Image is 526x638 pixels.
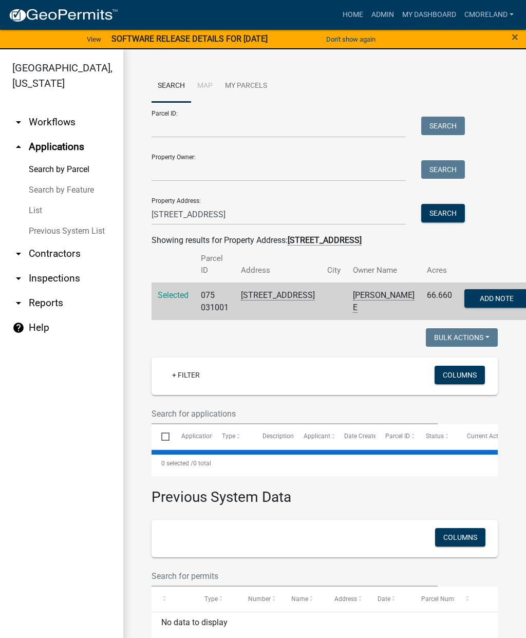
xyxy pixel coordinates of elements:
i: help [12,322,25,334]
span: Status [426,433,444,440]
a: My Dashboard [398,5,460,25]
span: Type [222,433,235,440]
th: City [321,247,347,283]
th: Owner Name [347,247,421,283]
span: Parcel ID [385,433,410,440]
td: 075 031001 [195,283,235,320]
button: Columns [435,528,485,547]
a: Home [339,5,367,25]
a: + Filter [164,366,208,384]
input: Search for permits [152,566,438,587]
datatable-header-cell: Current Activity [457,424,498,449]
i: arrow_drop_down [12,116,25,128]
td: 66.660 [421,283,458,320]
datatable-header-cell: Date Created [334,424,375,449]
span: Number [248,595,271,603]
i: arrow_drop_down [12,272,25,285]
datatable-header-cell: Type [195,587,238,611]
datatable-header-cell: Type [212,424,253,449]
span: Date Created [344,433,380,440]
span: Address [334,595,357,603]
button: Bulk Actions [426,328,498,347]
h3: Previous System Data [152,476,498,508]
span: 0 selected / [161,460,193,467]
datatable-header-cell: Description [253,424,293,449]
span: Date [378,595,390,603]
th: Acres [421,247,458,283]
span: Application Number [181,433,237,440]
span: Description [262,433,294,440]
strong: SOFTWARE RELEASE DETAILS FOR [DATE] [111,34,268,44]
span: Type [204,595,218,603]
datatable-header-cell: Name [281,587,325,611]
datatable-header-cell: Status [416,424,457,449]
th: Parcel ID [195,247,235,283]
datatable-header-cell: Number [238,587,281,611]
span: Parcel Number [421,595,463,603]
a: My Parcels [219,70,273,103]
th: Address [235,247,321,283]
button: Columns [435,366,485,384]
datatable-header-cell: Select [152,424,171,449]
datatable-header-cell: Application Number [171,424,212,449]
button: Search [421,117,465,135]
button: Search [421,204,465,222]
a: cmoreland [460,5,518,25]
div: Showing results for Property Address: [152,234,498,247]
a: View [83,31,105,48]
span: × [512,30,518,44]
datatable-header-cell: Applicant [294,424,334,449]
span: Current Activity [467,433,510,440]
button: Close [512,31,518,43]
i: arrow_drop_down [12,248,25,260]
div: 0 total [152,451,498,476]
i: arrow_drop_down [12,297,25,309]
button: Search [421,160,465,179]
a: Search [152,70,191,103]
button: Don't show again [322,31,380,48]
span: Applicant [304,433,330,440]
i: arrow_drop_up [12,141,25,153]
datatable-header-cell: Parcel Number [411,587,455,611]
span: Add Note [480,294,514,302]
a: Selected [158,290,189,300]
datatable-header-cell: Address [325,587,368,611]
input: Search for applications [152,403,438,424]
datatable-header-cell: Date [368,587,411,611]
span: Name [291,595,308,603]
datatable-header-cell: Parcel ID [375,424,416,449]
div: No data to display [152,612,498,638]
a: Admin [367,5,398,25]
